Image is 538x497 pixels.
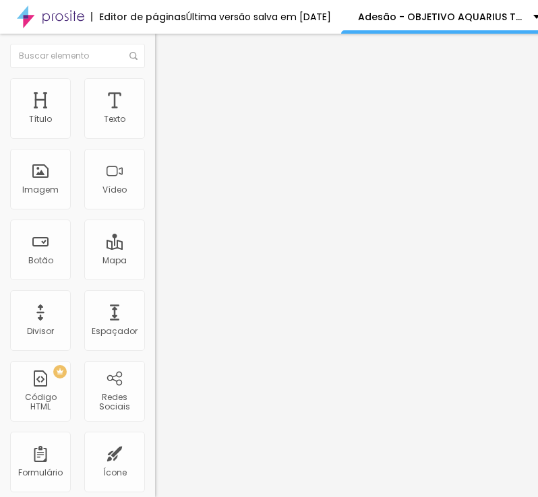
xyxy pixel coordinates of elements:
div: Última versão salva em [DATE] [186,12,331,22]
div: Código HTML [13,393,67,412]
div: Divisor [27,327,54,336]
img: Icone [129,52,138,60]
p: Adesão - OBJETIVO AQUARIUS Turmas 2026 [358,12,523,22]
div: Espaçador [92,327,138,336]
div: Vídeo [102,185,127,195]
div: Redes Sociais [88,393,141,412]
div: Texto [104,114,125,124]
div: Mapa [102,256,127,265]
div: Título [29,114,52,124]
div: Editor de páginas [91,12,186,22]
div: Botão [28,256,53,265]
div: Imagem [22,185,59,195]
input: Buscar elemento [10,44,145,68]
div: Ícone [103,468,127,477]
div: Formulário [18,468,63,477]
